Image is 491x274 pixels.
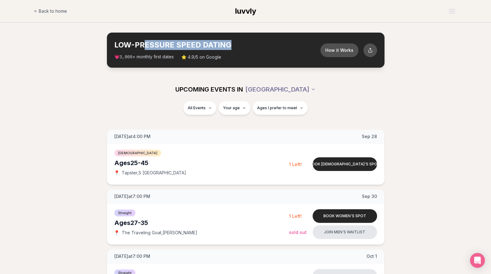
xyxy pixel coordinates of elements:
[34,5,67,17] a: Back to home
[362,133,377,140] span: Sep 28
[257,106,297,110] span: Ages I prefer to meet
[122,230,197,236] span: The Traveling Goat , [PERSON_NAME]
[470,253,485,268] div: Open Intercom Messenger
[253,101,308,115] button: Ages I prefer to meet
[114,209,135,216] span: Straight
[366,253,377,259] span: Oct 1
[114,133,151,140] span: [DATE] at 4:00 PM
[235,7,256,16] span: luvvly
[181,54,221,60] span: ⭐ 4.9/5 on Google
[320,43,358,57] button: How it Works
[313,209,377,223] button: Book women's spot
[235,6,256,16] a: luvvly
[114,230,119,235] span: 📍
[114,218,289,227] div: Ages 27-35
[313,157,377,171] button: Book [DEMOGRAPHIC_DATA]'s spot
[120,55,133,60] span: 3,000
[289,230,307,235] span: Sold Out
[245,83,316,96] button: [GEOGRAPHIC_DATA]
[446,7,458,16] button: Open menu
[289,162,302,167] span: 1 Left!
[114,159,289,167] div: Ages 25-45
[223,106,240,110] span: Your age
[175,85,243,94] span: UPCOMING EVENTS IN
[362,193,377,200] span: Sep 30
[219,101,250,115] button: Your age
[114,170,119,175] span: 📍
[114,40,320,50] h2: LOW-PRESSURE SPEED DATING
[114,150,161,156] span: [DEMOGRAPHIC_DATA]
[122,170,186,176] span: Tapster , S [GEOGRAPHIC_DATA]
[289,213,302,219] span: 1 Left!
[114,193,150,200] span: [DATE] at 7:00 PM
[313,225,377,239] button: Join men's waitlist
[114,54,174,60] span: 💗 + monthly first dates
[188,106,206,110] span: All Events
[114,253,150,259] span: [DATE] at 7:00 PM
[39,8,67,14] span: Back to home
[183,101,216,115] button: All Events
